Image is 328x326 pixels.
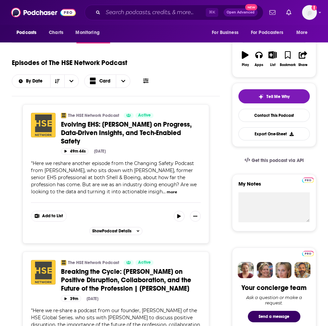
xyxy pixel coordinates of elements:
span: Charts [49,28,63,37]
span: Evolving EHS: [PERSON_NAME] on Progress, Data-Driven Insights, and Tech-Enabled Safety [61,120,192,145]
img: Podchaser Pro [302,251,314,256]
span: " [31,160,197,195]
img: Podchaser Pro [302,177,314,183]
label: My Notes [238,181,310,192]
h1: Episodes of The HSE Network Podcast [12,59,127,67]
span: Active [138,112,151,119]
button: open menu [207,26,247,39]
span: Here we reshare another episode from the Changing Safety Podcast from [PERSON_NAME], who sits dow... [31,160,197,195]
div: Share [298,63,307,67]
img: Evolving EHS: Carla Davis-Madgett on Progress, Data-Driven Insights, and Tech-Enabled Safety [31,113,56,137]
img: Jon Profile [294,262,310,278]
div: Search podcasts, credits, & more... [85,5,263,20]
a: Show notifications dropdown [284,7,294,18]
span: Get this podcast via API [252,158,304,163]
div: [DATE] [94,149,106,154]
img: Barbara Profile [257,262,273,278]
div: Play [242,63,249,67]
img: The HSE Network Podcast [61,260,66,265]
button: Open AdvancedNew [224,8,258,17]
span: Add to List [42,214,63,219]
button: Play [238,47,252,71]
button: open menu [12,79,50,84]
span: By Date [26,79,45,84]
button: open menu [12,26,45,39]
span: Logged in as HWrepandcomms [302,5,317,20]
span: For Podcasters [251,28,283,37]
span: Card [99,79,110,84]
a: The HSE Network Podcast [68,260,119,265]
button: Show More Button [31,211,66,221]
span: Tell Me Why [266,94,290,99]
div: Bookmark [280,63,296,67]
button: Bookmark [280,47,296,71]
a: The HSE Network Podcast [68,113,119,118]
span: For Business [212,28,238,37]
button: Apps [252,47,266,71]
button: Sort Direction [50,75,64,88]
button: more [167,189,177,195]
button: tell me why sparkleTell Me Why [238,89,310,103]
button: Show profile menu [302,5,317,20]
button: List [266,47,280,71]
a: Active [135,113,154,118]
a: Pro website [302,250,314,256]
span: Active [138,259,151,266]
button: open menu [71,26,108,39]
button: open menu [64,75,78,88]
div: Ask a question or make a request. [238,295,310,305]
input: Search podcasts, credits, & more... [103,7,206,18]
h2: Choose List sort [12,74,79,88]
span: More [296,28,308,37]
span: Open Advanced [227,11,255,14]
button: Export One-Sheet [238,127,310,140]
img: Breaking the Cycle: Marie on Positive Disruption, Collaboration, and the Future of the Profession... [31,260,56,285]
button: 49m 44s [61,148,89,155]
a: Charts [44,26,67,39]
button: Send a message [248,311,300,322]
img: The HSE Network Podcast [61,113,66,118]
a: Active [135,260,154,265]
span: Monitoring [75,28,99,37]
button: 39m [61,295,81,302]
span: Breaking the Cycle: [PERSON_NAME] on Positive Disruption, Collaboration, and the Future of the Pr... [61,267,191,293]
span: Podcasts [17,28,36,37]
span: Show Podcast Details [92,229,131,233]
span: ... [163,189,166,195]
a: Breaking the Cycle: [PERSON_NAME] on Positive Disruption, Collaboration, and the Future of the Pr... [61,267,200,293]
span: New [245,4,257,10]
a: Get this podcast via API [239,152,309,169]
img: tell me why sparkle [258,94,264,99]
div: Apps [255,63,263,67]
img: Jules Profile [275,262,292,278]
button: Show More Button [190,211,201,222]
span: ⌘ K [206,8,218,17]
button: open menu [292,26,316,39]
div: List [270,63,275,67]
button: open menu [247,26,293,39]
button: ShowPodcast Details [89,227,142,235]
div: [DATE] [87,296,98,301]
svg: Add a profile image [311,5,317,10]
button: Choose View [84,74,131,88]
a: Pro website [302,176,314,183]
button: Share [296,47,310,71]
a: Evolving EHS: [PERSON_NAME] on Progress, Data-Driven Insights, and Tech-Enabled Safety [61,120,200,145]
a: Show notifications dropdown [267,7,278,18]
div: Your concierge team [241,284,306,292]
a: Contact This Podcast [238,109,310,122]
img: User Profile [302,5,317,20]
img: Sydney Profile [238,262,254,278]
img: Podchaser - Follow, Share and Rate Podcasts [11,6,76,19]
